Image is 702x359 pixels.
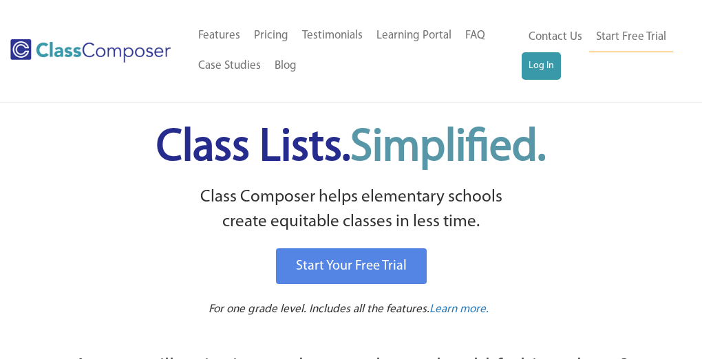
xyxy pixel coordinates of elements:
a: Start Your Free Trial [276,248,427,284]
a: Blog [268,51,304,81]
a: Testimonials [295,21,370,51]
p: Class Composer helps elementary schools create equitable classes in less time. [14,185,688,235]
a: Features [191,21,247,51]
a: Case Studies [191,51,268,81]
a: Learning Portal [370,21,458,51]
a: FAQ [458,21,492,51]
a: Learn more. [429,301,489,318]
nav: Header Menu [191,21,522,81]
nav: Header Menu [522,22,682,80]
span: Start Your Free Trial [296,259,407,273]
span: Learn more. [429,303,489,315]
a: Pricing [247,21,295,51]
img: Class Composer [10,39,171,63]
span: For one grade level. Includes all the features. [209,303,429,315]
span: Class Lists. [156,126,546,171]
a: Contact Us [522,22,589,52]
a: Start Free Trial [589,22,673,53]
span: Simplified. [350,126,546,171]
a: Log In [522,52,561,80]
